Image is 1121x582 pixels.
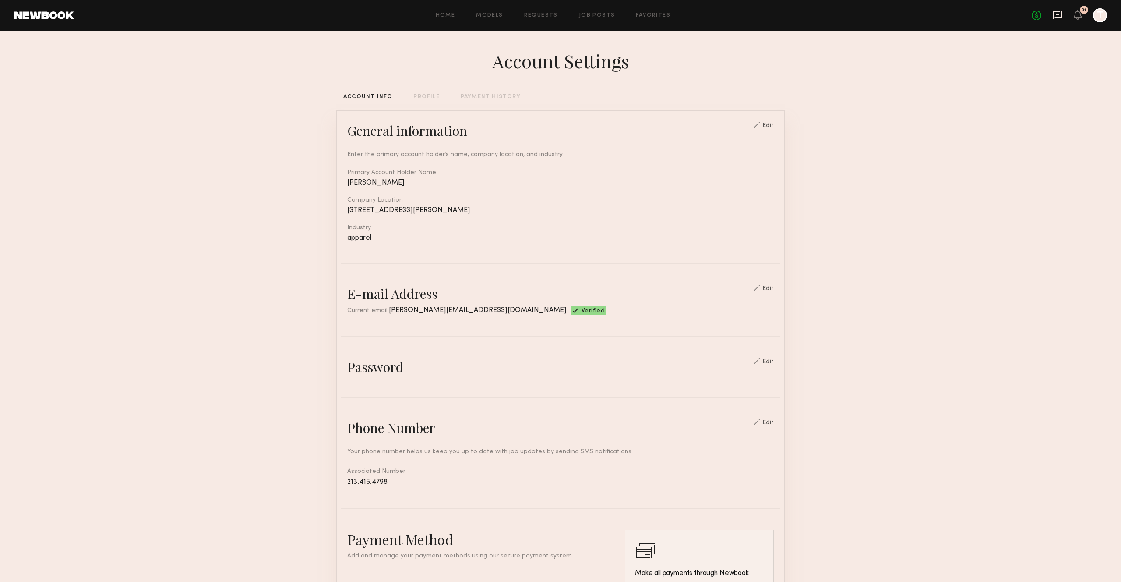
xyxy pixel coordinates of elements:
[1082,8,1086,13] div: 31
[347,306,567,315] div: Current email:
[347,530,599,549] h2: Payment Method
[347,197,774,203] div: Company Location
[492,49,629,73] div: Account Settings
[347,179,774,187] div: [PERSON_NAME]
[389,307,567,314] span: [PERSON_NAME][EMAIL_ADDRESS][DOMAIN_NAME]
[347,479,388,486] span: 213.415.4798
[636,13,670,18] a: Favorites
[762,123,774,129] div: Edit
[347,150,774,159] div: Enter the primary account holder’s name, company location, and industry
[347,447,774,456] div: Your phone number helps us keep you up to date with job updates by sending SMS notifications.
[762,286,774,292] div: Edit
[762,359,774,365] div: Edit
[347,225,774,231] div: Industry
[413,94,439,100] div: PROFILE
[762,420,774,426] div: Edit
[347,467,774,487] div: Associated Number
[436,13,455,18] a: Home
[1093,8,1107,22] a: T
[347,419,435,436] div: Phone Number
[347,285,437,302] div: E-mail Address
[579,13,615,18] a: Job Posts
[635,568,764,578] h3: Make all payments through Newbook
[347,553,599,559] p: Add and manage your payment methods using our secure payment system.
[347,122,467,139] div: General information
[347,207,774,214] div: [STREET_ADDRESS][PERSON_NAME]
[343,94,392,100] div: ACCOUNT INFO
[347,234,774,242] div: apparel
[524,13,558,18] a: Requests
[347,170,774,176] div: Primary Account Holder Name
[347,358,403,376] div: Password
[476,13,503,18] a: Models
[461,94,521,100] div: PAYMENT HISTORY
[582,308,605,315] span: Verified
